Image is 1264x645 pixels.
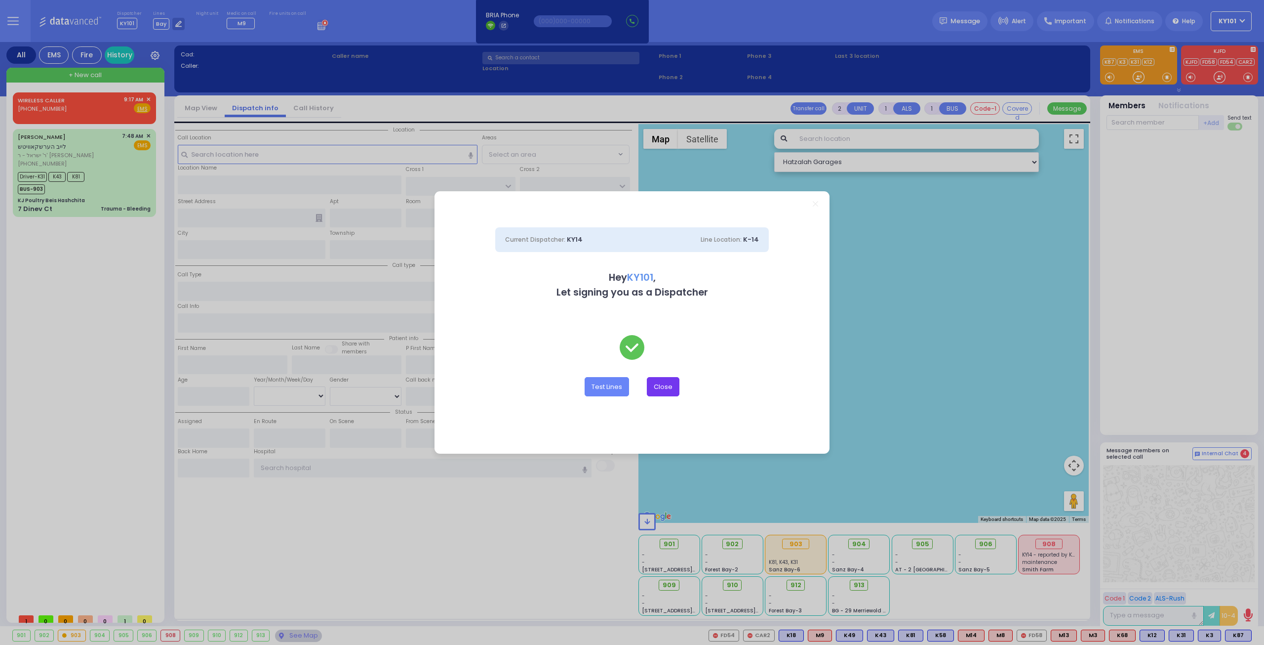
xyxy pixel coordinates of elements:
[567,235,583,244] span: KY14
[609,271,656,284] b: Hey ,
[647,377,679,396] button: Close
[585,377,629,396] button: Test Lines
[627,271,653,284] span: KY101
[556,286,708,299] b: Let signing you as a Dispatcher
[701,235,742,244] span: Line Location:
[505,235,565,244] span: Current Dispatcher:
[743,235,759,244] span: K-14
[813,201,818,207] a: Close
[620,335,644,360] img: check-green.svg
